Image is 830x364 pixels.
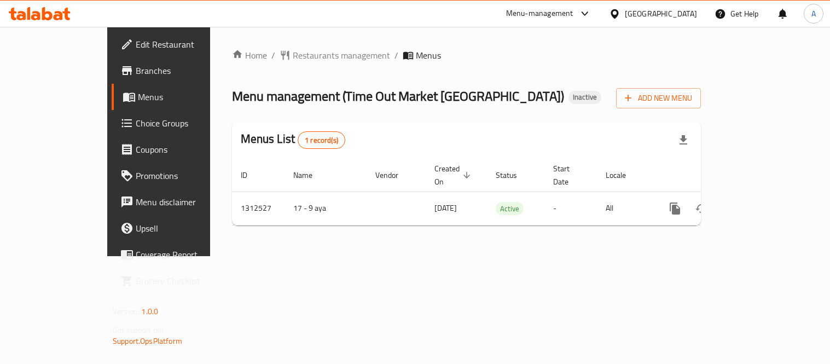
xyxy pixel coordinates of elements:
[113,304,140,319] span: Version:
[136,143,237,156] span: Coupons
[136,117,237,130] span: Choice Groups
[293,169,327,182] span: Name
[434,201,457,215] span: [DATE]
[293,49,390,62] span: Restaurants management
[653,159,776,192] th: Actions
[606,169,640,182] span: Locale
[112,241,246,268] a: Coverage Report
[112,189,246,215] a: Menu disclaimer
[112,163,246,189] a: Promotions
[136,38,237,51] span: Edit Restaurant
[232,49,701,62] nav: breadcrumb
[112,110,246,136] a: Choice Groups
[112,268,246,294] a: Grocery Checklist
[662,195,688,222] button: more
[232,192,285,225] td: 1312527
[232,49,267,62] a: Home
[670,127,696,153] div: Export file
[375,169,413,182] span: Vendor
[811,8,816,20] span: A
[241,169,262,182] span: ID
[298,135,345,146] span: 1 record(s)
[434,162,474,188] span: Created On
[113,323,163,337] span: Get support on:
[232,159,776,226] table: enhanced table
[568,91,601,104] div: Inactive
[113,334,182,348] a: Support.OpsPlatform
[241,131,345,149] h2: Menus List
[232,84,564,108] span: Menu management ( Time Out Market [GEOGRAPHIC_DATA] )
[136,169,237,182] span: Promotions
[136,195,237,209] span: Menu disclaimer
[506,7,573,20] div: Menu-management
[496,169,531,182] span: Status
[625,91,692,105] span: Add New Menu
[597,192,653,225] td: All
[136,222,237,235] span: Upsell
[553,162,584,188] span: Start Date
[136,64,237,77] span: Branches
[136,274,237,287] span: Grocery Checklist
[616,88,701,108] button: Add New Menu
[112,31,246,57] a: Edit Restaurant
[112,84,246,110] a: Menus
[112,57,246,84] a: Branches
[544,192,597,225] td: -
[625,8,697,20] div: [GEOGRAPHIC_DATA]
[112,215,246,241] a: Upsell
[688,195,715,222] button: Change Status
[496,203,524,215] span: Active
[136,248,237,261] span: Coverage Report
[285,192,367,225] td: 17 - 9 aya
[138,90,237,103] span: Menus
[271,49,275,62] li: /
[112,136,246,163] a: Coupons
[568,93,601,102] span: Inactive
[141,304,158,319] span: 1.0.0
[280,49,390,62] a: Restaurants management
[298,131,345,149] div: Total records count
[416,49,441,62] span: Menus
[394,49,398,62] li: /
